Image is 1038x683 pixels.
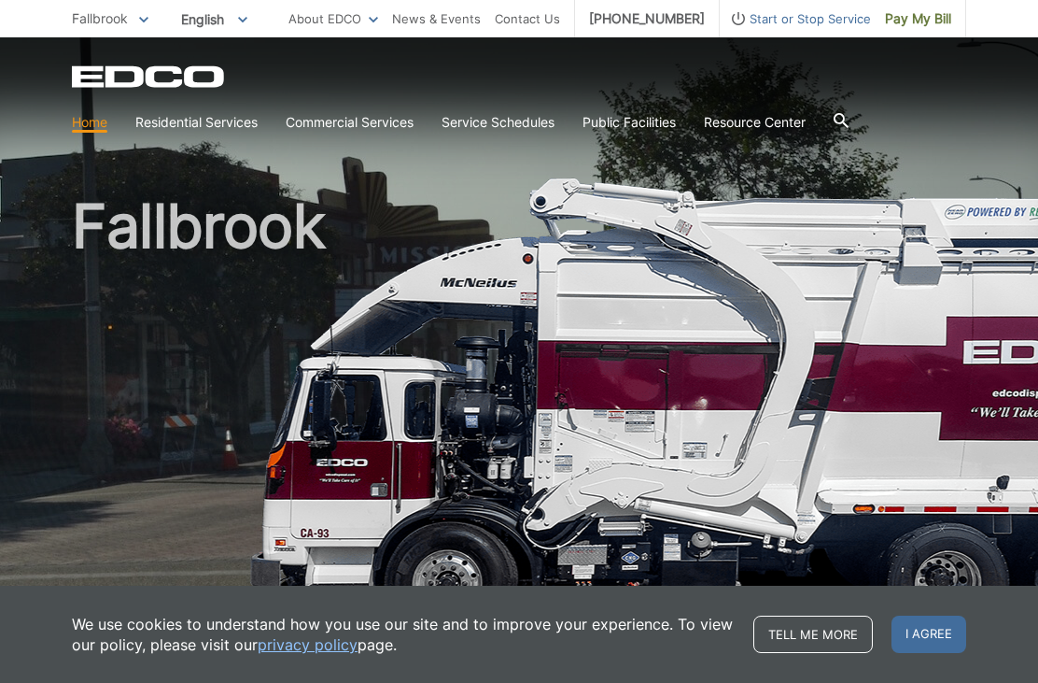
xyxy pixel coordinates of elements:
a: News & Events [392,8,481,29]
span: Fallbrook [72,10,128,26]
a: Home [72,112,107,133]
a: Contact Us [495,8,560,29]
a: EDCD logo. Return to the homepage. [72,65,227,88]
a: About EDCO [288,8,378,29]
h1: Fallbrook [72,196,966,606]
a: Residential Services [135,112,258,133]
a: Public Facilities [582,112,676,133]
p: We use cookies to understand how you use our site and to improve your experience. To view our pol... [72,614,735,655]
span: Pay My Bill [885,8,951,29]
span: I agree [891,616,966,653]
span: English [167,4,261,35]
a: privacy policy [258,634,358,655]
a: Tell me more [753,616,873,653]
a: Resource Center [704,112,806,133]
a: Service Schedules [442,112,554,133]
a: Commercial Services [286,112,414,133]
